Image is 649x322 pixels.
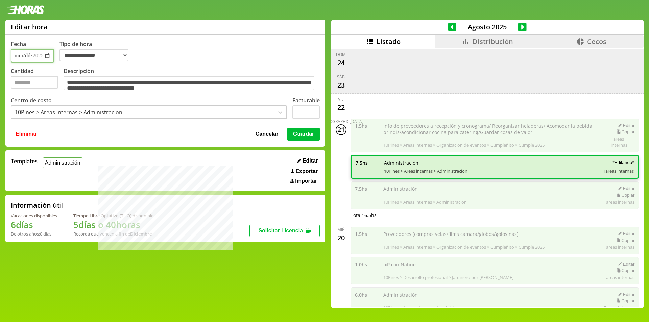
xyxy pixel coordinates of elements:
[295,157,320,164] button: Editar
[338,96,344,102] div: vie
[336,124,346,135] div: 21
[456,22,518,31] span: Agosto 2025
[377,37,401,46] span: Listado
[351,212,639,218] div: Total 16.5 hs
[336,80,346,91] div: 23
[11,201,64,210] h2: Información útil
[254,128,281,141] button: Cancelar
[130,231,152,237] b: Diciembre
[64,76,314,90] textarea: Descripción
[258,228,303,233] span: Solicitar Licencia
[336,232,346,243] div: 20
[289,168,320,175] button: Exportar
[11,213,57,219] div: Vacaciones disponibles
[73,213,153,219] div: Tiempo Libre Optativo (TiLO) disponible
[303,158,318,164] span: Editar
[59,49,128,61] select: Tipo de hora
[337,74,345,80] div: sáb
[73,219,153,231] h1: 5 días o 40 horas
[11,219,57,231] h1: 6 días
[336,102,346,113] div: 22
[11,67,64,92] label: Cantidad
[73,231,153,237] div: Recordá que vencen a fin de
[331,48,644,308] div: scrollable content
[336,52,346,57] div: dom
[287,128,320,141] button: Guardar
[59,40,134,63] label: Tipo de hora
[249,225,320,237] button: Solicitar Licencia
[473,37,513,46] span: Distribución
[587,37,606,46] span: Cecos
[11,231,57,237] div: De otros años: 0 días
[14,128,39,141] button: Eliminar
[292,97,320,104] label: Facturable
[15,108,122,116] div: 10Pines > Areas internas > Administracion
[64,67,320,92] label: Descripción
[295,178,317,184] span: Importar
[43,157,82,168] button: Administración
[11,157,38,165] span: Templates
[337,227,344,232] div: mié
[336,57,346,68] div: 24
[11,97,52,104] label: Centro de costo
[11,22,48,31] h1: Editar hora
[295,168,318,174] span: Exportar
[5,5,45,14] img: logotipo
[11,76,58,89] input: Cantidad
[11,40,26,48] label: Fecha
[319,119,363,124] div: [DEMOGRAPHIC_DATA]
